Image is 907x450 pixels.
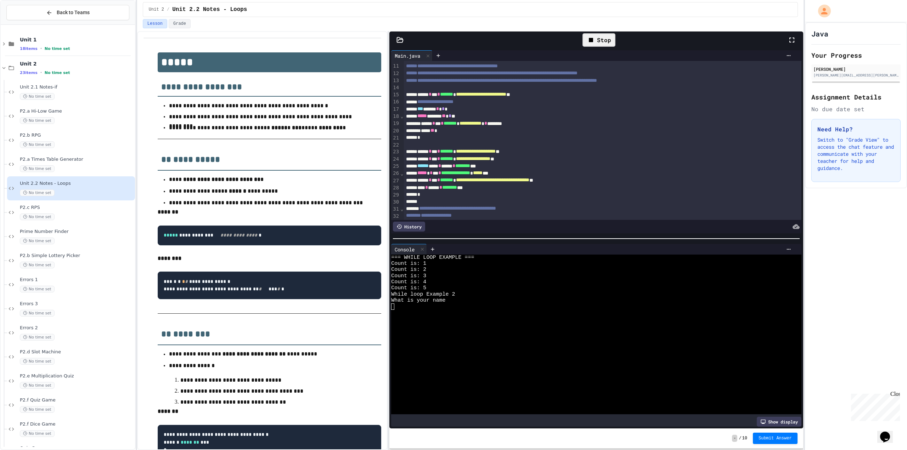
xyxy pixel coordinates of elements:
div: Main.java [391,50,433,61]
span: What is your name [391,297,445,303]
h2: Your Progress [811,50,901,60]
div: 29 [391,192,400,199]
span: P2.b RPG [20,132,134,138]
span: No time set [20,238,55,244]
span: Count is: 4 [391,279,426,285]
div: History [393,222,425,232]
span: Fold line [400,171,404,176]
span: P2.b Simple Lottery Picker [20,253,134,259]
button: Submit Answer [753,433,798,444]
span: No time set [20,262,55,268]
div: 17 [391,106,400,113]
iframe: chat widget [848,391,900,421]
div: Show display [757,417,801,427]
div: Chat with us now!Close [3,3,49,45]
span: Unit 1 [20,36,134,43]
button: Grade [169,19,191,28]
div: 22 [391,142,400,149]
span: Unit 2.2 Notes - Loops [172,5,247,14]
span: 10 [742,435,747,441]
div: 12 [391,70,400,77]
div: 19 [391,120,400,127]
span: No time set [20,189,55,196]
span: No time set [20,334,55,341]
button: Back to Teams [6,5,129,20]
div: 30 [391,199,400,206]
div: 20 [391,127,400,135]
span: No time set [20,406,55,413]
span: / [739,435,741,441]
span: No time set [20,141,55,148]
div: Stop [582,33,615,47]
span: Fold line [400,206,404,212]
span: Unit 2 [149,7,164,12]
h3: Need Help? [817,125,895,133]
div: 27 [391,177,400,184]
span: Errors 3 [20,301,134,307]
div: Console [391,246,418,253]
span: P2.a Times Table Generator [20,156,134,163]
div: 21 [391,135,400,142]
div: Main.java [391,52,424,59]
div: 32 [391,213,400,220]
span: While loop Example 2 [391,291,455,297]
span: Prime Number Finder [20,229,134,235]
span: No time set [20,165,55,172]
div: 31 [391,206,400,213]
span: No time set [20,430,55,437]
div: 25 [391,163,400,170]
span: / [167,7,169,12]
span: No time set [20,93,55,100]
div: 18 [391,113,400,120]
span: P2.c RPS [20,205,134,211]
span: No time set [20,382,55,389]
span: P2.d Slot Machine [20,349,134,355]
span: Fold line [400,113,404,119]
span: Back to Teams [57,9,90,16]
div: 14 [391,84,400,91]
span: Submit Answer [759,435,792,441]
span: Unit 2.1 Notes-if [20,84,134,90]
span: P2.e Multiplication Quiz [20,373,134,379]
iframe: chat widget [877,422,900,443]
div: 16 [391,98,400,106]
h1: Java [811,29,828,39]
div: Console [391,244,427,255]
span: 23 items [20,70,38,75]
div: [PERSON_NAME] [813,66,898,72]
span: No time set [45,70,70,75]
span: P2.f Quiz Game [20,397,134,403]
span: P2.f Dice Game [20,421,134,427]
p: Switch to "Grade View" to access the chat feature and communicate with your teacher for help and ... [817,136,895,172]
div: 24 [391,156,400,163]
span: • [40,70,42,75]
div: My Account [811,3,833,19]
div: 23 [391,148,400,155]
div: 11 [391,63,400,70]
span: Count is: 3 [391,273,426,279]
span: No time set [45,46,70,51]
span: P2.a Hi-Low Game [20,108,134,114]
div: 28 [391,184,400,192]
div: 13 [391,77,400,84]
span: Unit 2 [20,61,134,67]
span: No time set [20,286,55,292]
span: Count is: 5 [391,285,426,291]
h2: Assignment Details [811,92,901,102]
span: Errors 2 [20,325,134,331]
span: No time set [20,117,55,124]
button: Lesson [143,19,167,28]
span: No time set [20,358,55,365]
span: • [40,46,42,51]
span: Unit 2.2 Notes - Loops [20,181,134,187]
div: No due date set [811,105,901,113]
span: 18 items [20,46,38,51]
span: === WHILE LOOP EXAMPLE === [391,255,474,261]
span: Count is: 2 [391,267,426,273]
span: No time set [20,213,55,220]
span: No time set [20,310,55,317]
div: 26 [391,170,400,177]
div: [PERSON_NAME][EMAIL_ADDRESS][PERSON_NAME][DOMAIN_NAME][PERSON_NAME] [813,73,898,78]
div: 15 [391,91,400,98]
span: Errors 1 [20,277,134,283]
